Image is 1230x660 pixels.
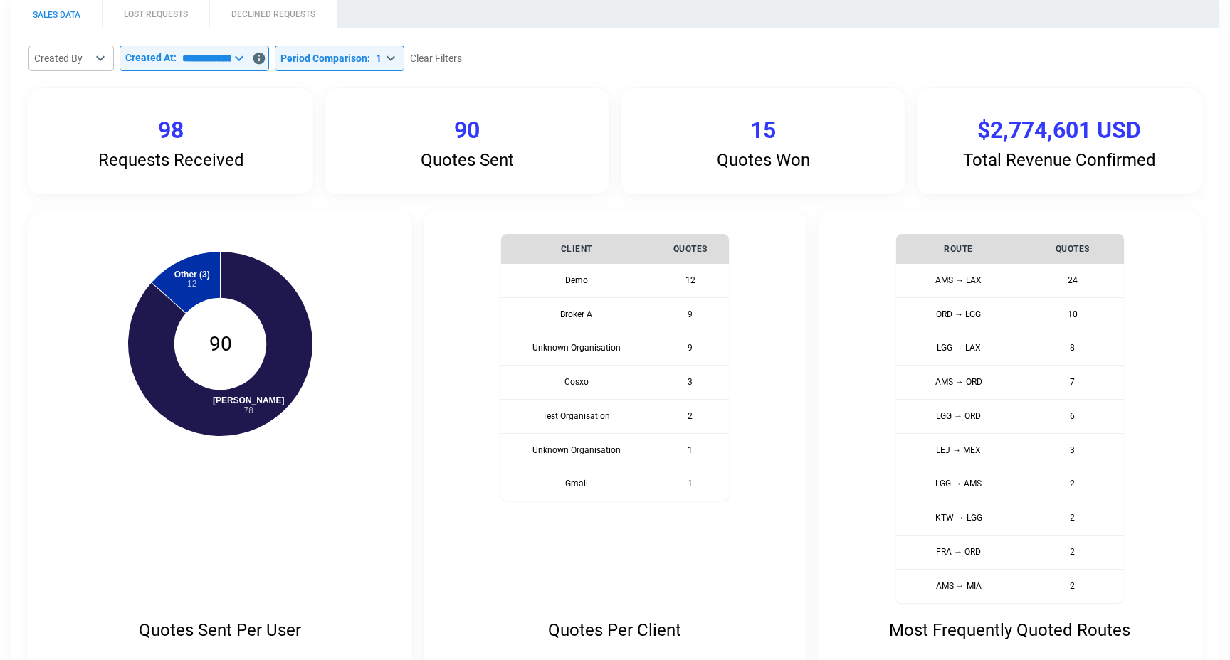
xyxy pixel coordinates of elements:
[652,366,729,400] td: 3
[1021,501,1124,536] td: 2
[896,234,1124,603] table: simple table
[896,399,1021,433] th: LGG → ORD
[896,331,1021,366] th: LGG → LAX
[1021,366,1124,400] td: 7
[501,264,652,297] th: Demo
[896,467,1021,501] th: LGG → AMS
[1021,467,1124,501] td: 2
[139,620,301,641] p: Quotes Sent Per User
[501,297,652,331] th: Broker A
[896,501,1021,536] th: KTW → LGG
[652,331,729,366] td: 9
[548,620,681,641] p: Quotes Per Client
[125,52,177,64] p: Created At:
[243,405,253,415] tspan: 78
[501,234,652,264] th: Client
[977,117,1141,144] p: $2,774,601 USD
[963,150,1156,171] p: Total Revenue Confirmed
[896,297,1021,331] th: ORD → LGG
[1021,569,1124,602] td: 2
[209,332,231,356] text: 90
[652,399,729,433] td: 2
[896,569,1021,602] th: AMS → MIA
[98,150,244,171] p: Requests Received
[1021,234,1124,264] th: Quotes
[889,620,1130,641] p: Most Frequently Quoted Routes
[174,270,210,280] tspan: Other (3)
[34,51,91,65] div: Created By
[896,366,1021,400] th: AMS → ORD
[652,297,729,331] td: 9
[717,150,810,171] p: Quotes Won
[1021,399,1124,433] td: 6
[454,117,480,144] p: 90
[896,433,1021,467] th: LEJ → MEX
[410,50,462,68] button: Clear Filters
[652,234,729,264] th: Quotes
[501,433,652,467] th: Unknown Organisation
[1021,331,1124,366] td: 8
[501,467,652,501] th: Gmail
[501,366,652,400] th: Cosxo
[652,264,729,297] td: 12
[501,234,729,501] table: simple table
[213,395,285,405] tspan: [PERSON_NAME]
[1021,297,1124,331] td: 10
[1021,433,1124,467] td: 3
[280,51,382,65] div: Period Comparison :
[896,536,1021,570] th: FRA → ORD
[1021,264,1124,297] td: 24
[421,150,514,171] p: Quotes Sent
[376,51,382,65] div: 1
[187,279,197,289] tspan: 12
[652,467,729,501] td: 1
[896,264,1021,297] th: AMS → LAX
[896,234,1021,264] th: Route
[158,117,184,144] p: 98
[750,117,776,144] p: 15
[501,331,652,366] th: Unknown Organisation
[252,51,266,65] svg: Data includes activity through 08/10/2025 (end of day UTC)
[501,399,652,433] th: Test Organisation
[1021,536,1124,570] td: 2
[652,433,729,467] td: 1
